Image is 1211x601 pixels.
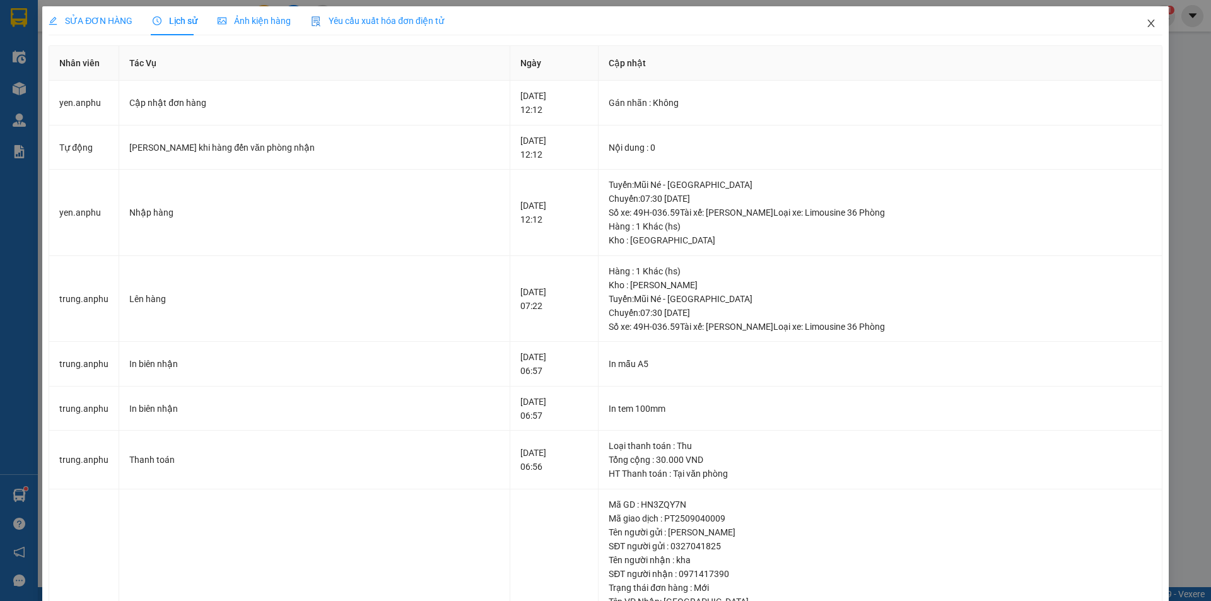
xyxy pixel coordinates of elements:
[119,46,510,81] th: Tác Vụ
[609,233,1152,247] div: Kho : [GEOGRAPHIC_DATA]
[148,11,178,24] span: Nhận:
[609,292,1152,334] div: Tuyến : Mũi Né - [GEOGRAPHIC_DATA] Chuyến: 07:30 [DATE] Số xe: 49H-036.59 Tài xế: [PERSON_NAME] L...
[11,11,139,39] div: [GEOGRAPHIC_DATA]
[520,134,588,161] div: [DATE] 12:12
[520,89,588,117] div: [DATE] 12:12
[311,16,321,26] img: icon
[1146,18,1156,28] span: close
[11,11,30,24] span: Gửi:
[520,285,588,313] div: [DATE] 07:22
[49,431,119,489] td: trung.anphu
[9,81,69,94] span: CƯỚC RỒI :
[9,79,141,95] div: 40.000
[148,11,249,39] div: [PERSON_NAME]
[49,16,132,26] span: SỬA ĐƠN HÀNG
[520,446,588,474] div: [DATE] 06:56
[49,256,119,342] td: trung.anphu
[510,46,599,81] th: Ngày
[520,395,588,423] div: [DATE] 06:57
[129,292,500,306] div: Lên hàng
[609,453,1152,467] div: Tổng cộng : 30.000 VND
[129,206,500,219] div: Nhập hàng
[609,357,1152,371] div: In mẫu A5
[11,39,139,54] div: kha
[153,16,197,26] span: Lịch sử
[609,219,1152,233] div: Hàng : 1 Khác (hs)
[609,278,1152,292] div: Kho : [PERSON_NAME]
[599,46,1162,81] th: Cập nhật
[129,357,500,371] div: In biên nhận
[129,141,500,155] div: [PERSON_NAME] khi hàng đến văn phòng nhận
[609,525,1152,539] div: Tên người gửi : [PERSON_NAME]
[609,402,1152,416] div: In tem 100mm
[49,342,119,387] td: trung.anphu
[129,96,500,110] div: Cập nhật đơn hàng
[153,16,161,25] span: clock-circle
[520,350,588,378] div: [DATE] 06:57
[609,178,1152,219] div: Tuyến : Mũi Né - [GEOGRAPHIC_DATA] Chuyến: 07:30 [DATE] Số xe: 49H-036.59 Tài xế: [PERSON_NAME] L...
[609,96,1152,110] div: Gán nhãn : Không
[129,402,500,416] div: In biên nhận
[311,16,444,26] span: Yêu cầu xuất hóa đơn điện tử
[609,439,1152,453] div: Loại thanh toán : Thu
[520,199,588,226] div: [DATE] 12:12
[609,498,1152,511] div: Mã GD : HN3ZQY7N
[49,16,57,25] span: edit
[609,264,1152,278] div: Hàng : 1 Khác (hs)
[49,81,119,125] td: yen.anphu
[609,553,1152,567] div: Tên người nhận : kha
[609,141,1152,155] div: Nội dung : 0
[218,16,226,25] span: picture
[609,511,1152,525] div: Mã giao dịch : PT2509040009
[11,54,139,72] div: 0971417390
[609,581,1152,595] div: Trạng thái đơn hàng : Mới
[49,387,119,431] td: trung.anphu
[129,453,500,467] div: Thanh toán
[49,170,119,256] td: yen.anphu
[609,539,1152,553] div: SĐT người gửi : 0327041825
[1133,6,1169,42] button: Close
[148,39,249,54] div: [PERSON_NAME]
[609,467,1152,481] div: HT Thanh toán : Tại văn phòng
[148,54,249,72] div: 0327041825
[218,16,291,26] span: Ảnh kiện hàng
[49,46,119,81] th: Nhân viên
[609,567,1152,581] div: SĐT người nhận : 0971417390
[49,125,119,170] td: Tự động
